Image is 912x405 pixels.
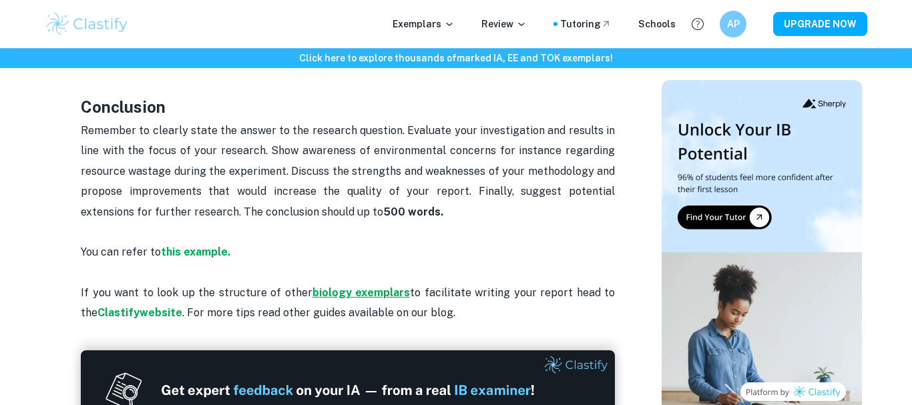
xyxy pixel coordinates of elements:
h6: AP [726,17,741,31]
span: . For more tips read other guides available on our blog. [182,306,455,319]
a: this example. [161,246,230,258]
span: Remember to clearly state the answer to the research question. Evaluate your investigation and re... [81,124,618,218]
a: biology exemplars [312,286,411,299]
span: If you want to look up the structure of other [81,286,312,299]
strong: Clastify [97,306,140,319]
a: Schools [638,17,676,31]
p: Review [481,17,527,31]
h6: Click here to explore thousands of marked IA, EE and TOK exemplars ! [3,51,909,65]
span: Conclusion [81,97,166,116]
span: You can refer to [81,246,161,258]
button: Help and Feedback [686,13,709,35]
a: Clastifywebsite [97,306,182,319]
strong: website [140,306,182,319]
button: UPGRADE NOW [773,12,867,36]
img: Clastify logo [45,11,130,37]
a: Tutoring [560,17,612,31]
p: Exemplars [393,17,455,31]
strong: 500 words. [383,206,443,218]
button: AP [720,11,746,37]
